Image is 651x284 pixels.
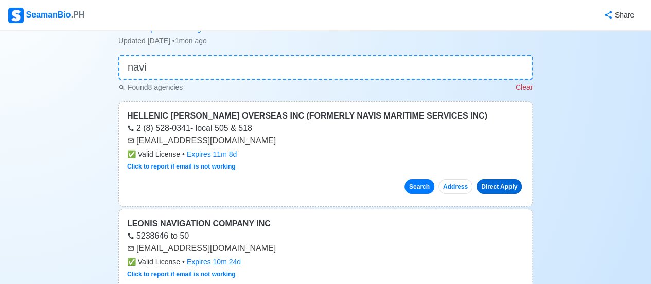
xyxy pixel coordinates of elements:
div: SeamanBio [8,8,84,23]
span: .PH [71,10,85,19]
a: Direct Apply [477,179,522,194]
a: 2 (8) 528-0341- local 505 & 518 [127,124,252,132]
span: Valid License [127,149,180,160]
div: [EMAIL_ADDRESS][DOMAIN_NAME] [127,242,524,255]
span: Valid License [127,257,180,268]
button: Search [404,179,434,194]
input: 👉 Quick Search [118,55,533,80]
span: Updated [DATE] • 1mon ago [118,37,207,45]
div: Expires 10m 24d [187,257,241,268]
p: Found 8 agencies [118,82,183,93]
div: Expires 11m 8d [187,149,237,160]
div: LEONIS NAVIGATION COMPANY INC [127,218,524,230]
a: Click to report if email is not working [127,271,236,278]
span: check [127,258,136,266]
div: • [127,149,524,160]
div: HELLENIC [PERSON_NAME] OVERSEAS INC (FORMERLY NAVIS MARITIME SERVICES INC) [127,110,524,122]
span: check [127,150,136,158]
a: Click to report if email is not working [127,163,236,170]
div: • [127,257,524,268]
img: Logo [8,8,24,23]
div: [EMAIL_ADDRESS][DOMAIN_NAME] [127,135,524,147]
a: 5238646 to 50 [127,231,189,240]
button: Share [593,5,643,25]
p: Clear [516,82,533,93]
button: Address [438,179,472,194]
